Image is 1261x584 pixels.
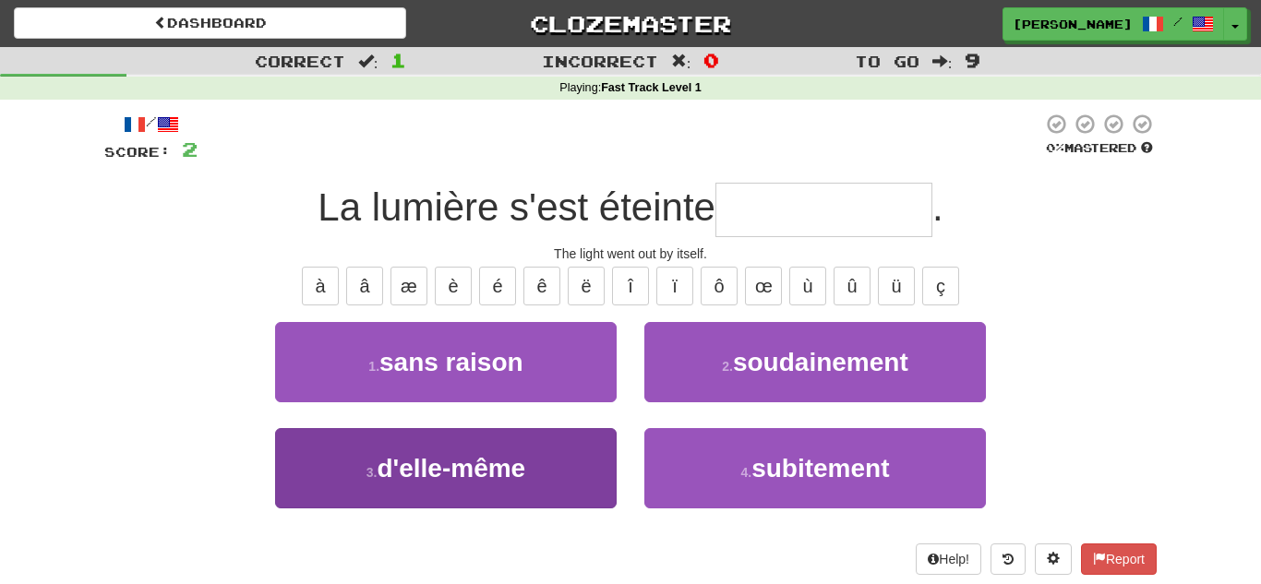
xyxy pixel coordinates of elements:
[932,54,953,69] span: :
[834,267,871,305] button: û
[932,185,943,229] span: .
[366,465,378,480] small: 3 .
[390,267,427,305] button: æ
[104,144,171,160] span: Score:
[275,322,617,402] button: 1.sans raison
[523,267,560,305] button: ê
[745,267,782,305] button: œ
[1042,140,1157,157] div: Mastered
[644,428,986,508] button: 4.subitement
[878,267,915,305] button: ü
[671,54,691,69] span: :
[255,52,345,70] span: Correct
[104,113,198,136] div: /
[855,52,919,70] span: To go
[434,7,826,40] a: Clozemaster
[104,244,1157,263] div: The light went out by itself.
[318,185,715,229] span: La lumière s'est éteinte
[1046,140,1064,155] span: 0 %
[740,465,751,480] small: 4 .
[916,543,981,575] button: Help!
[751,454,889,483] span: subitement
[601,81,702,94] strong: Fast Track Level 1
[612,267,649,305] button: î
[656,267,693,305] button: ï
[965,49,980,71] span: 9
[922,267,959,305] button: ç
[1081,543,1157,575] button: Report
[379,348,523,376] span: sans raison
[479,267,516,305] button: é
[722,359,733,374] small: 2 .
[368,359,379,374] small: 1 .
[390,49,406,71] span: 1
[542,52,658,70] span: Incorrect
[275,428,617,508] button: 3.d'elle-même
[568,267,605,305] button: ë
[14,7,406,39] a: Dashboard
[302,267,339,305] button: à
[644,322,986,402] button: 2.soudainement
[1173,15,1183,28] span: /
[701,267,738,305] button: ô
[991,543,1026,575] button: Round history (alt+y)
[435,267,472,305] button: è
[703,49,719,71] span: 0
[1013,16,1133,32] span: [PERSON_NAME]
[377,454,525,483] span: d'elle-même
[358,54,378,69] span: :
[733,348,908,376] span: soudainement
[182,137,198,161] span: 2
[1003,7,1224,41] a: [PERSON_NAME] /
[346,267,383,305] button: â
[789,267,826,305] button: ù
